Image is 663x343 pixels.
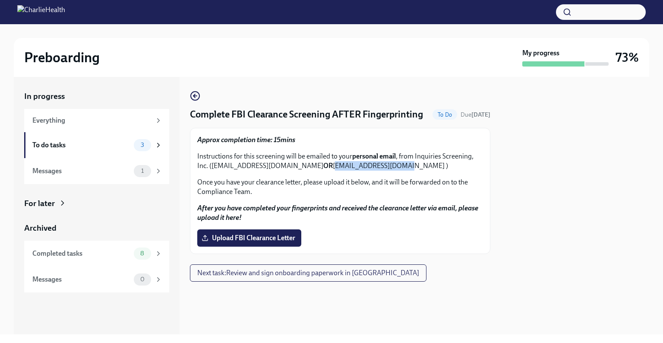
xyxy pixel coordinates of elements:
[24,158,169,184] a: Messages1
[24,132,169,158] a: To do tasks3
[197,269,419,277] span: Next task : Review and sign onboarding paperwork in [GEOGRAPHIC_DATA]
[24,241,169,267] a: Completed tasks8
[24,109,169,132] a: Everything
[136,142,149,148] span: 3
[24,267,169,292] a: Messages0
[32,140,130,150] div: To do tasks
[136,168,149,174] span: 1
[190,108,423,121] h4: Complete FBI Clearance Screening AFTER Fingerprinting
[190,264,426,282] button: Next task:Review and sign onboarding paperwork in [GEOGRAPHIC_DATA]
[32,275,130,284] div: Messages
[461,111,490,118] span: Due
[433,111,457,118] span: To Do
[32,249,130,258] div: Completed tasks
[197,204,478,222] strong: After you have completed your fingerprints and received the clearance letter via email, please up...
[471,111,490,118] strong: [DATE]
[135,250,149,257] span: 8
[17,5,65,19] img: CharlieHealth
[135,276,150,283] span: 0
[197,152,483,171] p: Instructions for this screening will be emailed to your , from Inquiries Screening, Inc. ([EMAIL_...
[461,111,490,119] span: August 25th, 2025 09:00
[616,50,639,65] h3: 73%
[24,91,169,102] a: In progress
[522,48,559,58] strong: My progress
[24,198,169,209] a: For later
[24,49,100,66] h2: Preboarding
[197,229,301,247] label: Upload FBI Clearance Letter
[197,136,295,144] strong: Approx completion time: 15mins
[323,162,333,170] strong: OR
[352,152,396,160] strong: personal email
[197,178,483,197] p: Once you have your clearance letter, please upload it below, and it will be forwarded on to the C...
[32,166,130,176] div: Messages
[24,222,169,234] a: Archived
[203,234,295,242] span: Upload FBI Clearance Letter
[24,198,55,209] div: For later
[32,116,151,125] div: Everything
